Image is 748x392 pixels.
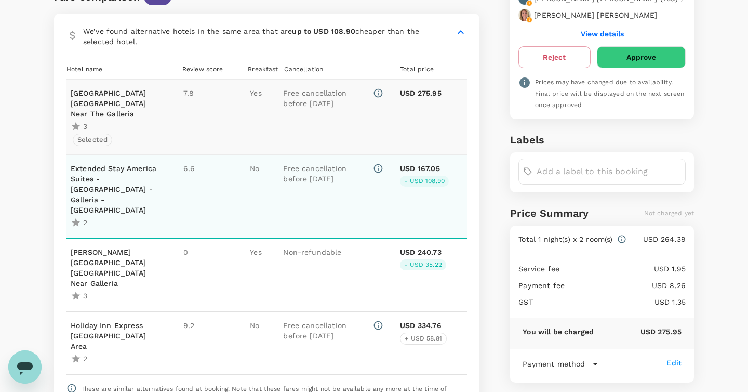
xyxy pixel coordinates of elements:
p: USD 1.95 [559,264,686,274]
img: avatar-6789326106eb3.jpeg [518,9,531,21]
p: USD 275.95 [594,326,682,337]
iframe: Button to launch messaging window [8,350,42,384]
p: [PERSON_NAME][GEOGRAPHIC_DATA] [GEOGRAPHIC_DATA] Near Galleria [71,247,161,289]
p: Extended Stay America Suites - [GEOGRAPHIC_DATA] - Galleria - [GEOGRAPHIC_DATA] [71,163,161,215]
input: Add a label to this booking [537,163,681,180]
p: Payment fee [518,280,565,291]
p: 9.2 [183,320,233,331]
h6: Labels [510,132,694,148]
span: Total price [400,66,434,73]
h6: Price Summary [510,205,589,221]
p: [PERSON_NAME] [PERSON_NAME] [534,10,657,20]
button: Approve [597,46,686,68]
p: USD 8.26 [565,280,686,291]
p: 3 [83,121,87,132]
p: USD 334.76 [400,320,442,331]
p: Free cancellation before [DATE] [283,320,371,341]
p: GST [518,297,532,307]
span: Review score [182,66,223,73]
span: Cancellation [284,66,323,73]
p: USD 240.73 [400,247,442,257]
button: Reject [518,46,590,68]
p: Yes [250,88,262,98]
p: 3 [83,291,87,301]
p: We’ve found alternative hotels in the same area that are cheaper than the selected hotel. [83,26,429,47]
p: USD 1.35 [533,297,686,307]
p: USD 264.39 [626,234,686,244]
p: Total 1 night(s) x 2 room(s) [518,234,612,244]
p: No [250,320,262,331]
p: No [250,163,262,174]
p: 0 [183,247,233,257]
span: Prices may have changed due to availability. Final price will be displayed on the next screen onc... [535,79,684,109]
div: Edit [666,358,682,368]
p: 2 [83,354,87,364]
p: Free cancellation before [DATE] [283,163,371,184]
p: Payment method [523,359,585,369]
button: View details [581,30,624,38]
p: 2 [83,217,87,228]
div: - USD 108.90 [400,176,449,187]
p: [GEOGRAPHIC_DATA] [GEOGRAPHIC_DATA] Near The Galleria [71,88,161,119]
p: Non-refundable [283,247,383,257]
span: Hotel name [66,66,103,73]
p: Holiday Inn Express [GEOGRAPHIC_DATA] Area [71,320,161,351]
b: up to USD 108.90 [292,27,355,35]
p: USD 167.05 [400,163,440,174]
span: Not charged yet [644,210,694,217]
p: Yes [250,247,262,257]
span: Selected [73,135,112,145]
div: + USD 58.81 [400,333,447,345]
p: Service fee [518,264,559,274]
p: USD 275.95 [400,88,466,98]
div: - USD 35.22 [400,259,446,270]
p: 7.8 [183,88,233,98]
p: Free cancellation before [DATE] [283,88,371,109]
p: 6.6 [183,163,233,174]
p: You will be charged [523,326,594,337]
span: Breakfast [248,66,278,73]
